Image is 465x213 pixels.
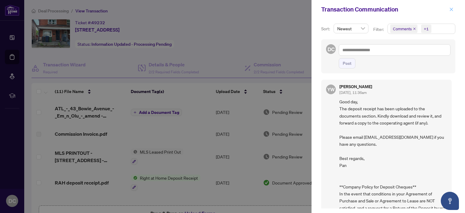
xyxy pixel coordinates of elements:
button: Post [339,58,355,68]
div: +1 [424,26,429,32]
span: close [413,27,416,30]
span: DC [327,45,335,53]
span: close [449,7,453,12]
p: Filter: [373,26,385,33]
h5: [PERSON_NAME] [339,85,372,89]
span: Newest [337,24,365,33]
p: Sort: [321,25,331,32]
div: Transaction Communication [321,5,447,14]
span: Comments [393,26,412,32]
span: Comments [390,25,417,33]
span: YW [327,86,335,93]
button: Open asap [441,192,459,210]
span: [DATE], 11:36am [339,90,367,95]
